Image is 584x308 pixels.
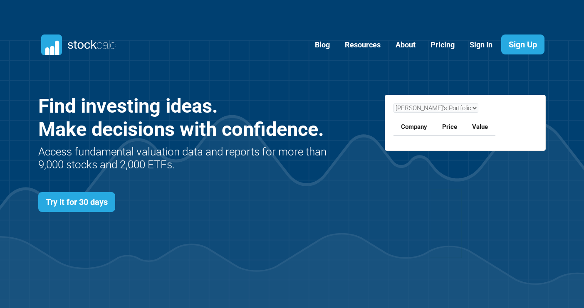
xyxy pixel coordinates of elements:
h2: Access fundamental valuation data and reports for more than 9,000 stocks and 2,000 ETFs. [38,145,329,171]
a: About [389,35,422,55]
a: Try it for 30 days [38,192,115,212]
th: Value [465,119,495,136]
a: Pricing [424,35,461,55]
a: Blog [309,35,336,55]
a: Sign In [463,35,499,55]
th: Company [393,119,435,136]
a: Resources [339,35,387,55]
a: Sign Up [501,34,544,54]
th: Price [435,119,465,136]
h1: Find investing ideas. Make decisions with confidence. [38,94,329,141]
